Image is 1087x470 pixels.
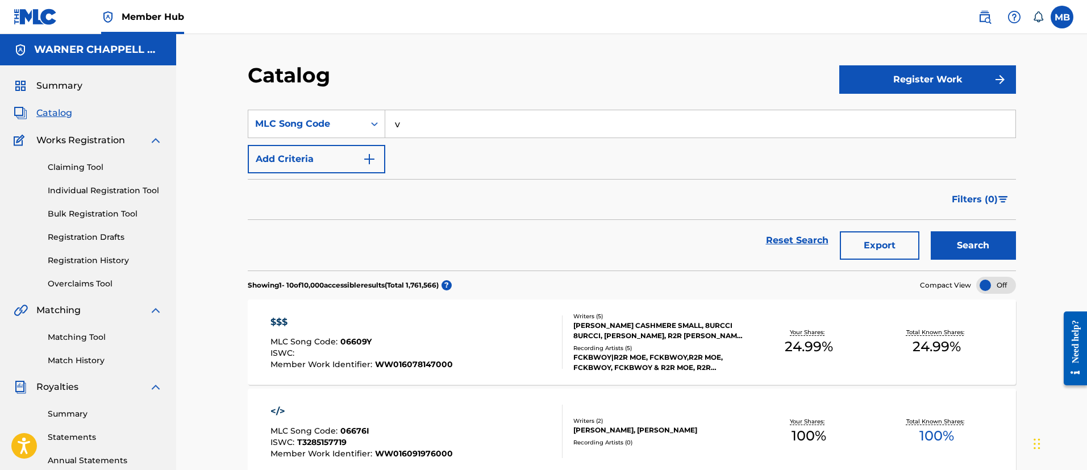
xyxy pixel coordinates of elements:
[340,426,369,436] span: 06676I
[270,336,340,347] span: MLC Song Code :
[270,348,297,358] span: ISWC :
[48,185,163,197] a: Individual Registration Tool
[573,417,745,425] div: Writers ( 2 )
[573,425,745,435] div: [PERSON_NAME], [PERSON_NAME]
[993,73,1007,86] img: f7272a7cc735f4ea7f67.svg
[1051,6,1073,28] div: User Menu
[48,161,163,173] a: Claiming Tool
[248,145,385,173] button: Add Criteria
[14,79,82,93] a: SummarySummary
[14,9,57,25] img: MLC Logo
[48,208,163,220] a: Bulk Registration Tool
[998,196,1008,203] img: filter
[36,79,82,93] span: Summary
[14,380,27,394] img: Royalties
[573,321,745,341] div: [PERSON_NAME] CASHMERE SMALL, 8URCCI 8URCCI, [PERSON_NAME], R2R [PERSON_NAME] JUBILEE
[978,10,992,24] img: search
[48,278,163,290] a: Overclaims Tool
[270,359,375,369] span: Member Work Identifier :
[839,65,1016,94] button: Register Work
[906,417,967,426] p: Total Known Shares:
[48,231,163,243] a: Registration Drafts
[790,328,827,336] p: Your Shares:
[931,231,1016,260] button: Search
[36,134,125,147] span: Works Registration
[248,110,1016,271] form: Search Form
[1007,10,1021,24] img: help
[36,106,72,120] span: Catalog
[1034,427,1040,461] div: Drag
[973,6,996,28] a: Public Search
[573,352,745,373] div: FCKBWOY|R2R MOE, FCKBWOY,R2R MOE, FCKBWOY, FCKBWOY & R2R MOE, R2R MOE|FCKBWOY
[270,405,453,418] div: </>
[149,134,163,147] img: expand
[340,336,372,347] span: 06609Y
[34,43,163,56] h5: WARNER CHAPPELL MUSIC INC
[270,448,375,459] span: Member Work Identifier :
[840,231,919,260] button: Export
[248,300,1016,385] a: $$$MLC Song Code:06609YISWC:Member Work Identifier:WW016078147000Writers (5)[PERSON_NAME] CASHMER...
[945,185,1016,214] button: Filters (0)
[1055,302,1087,394] iframe: Resource Center
[101,10,115,24] img: Top Rightsholder
[122,10,184,23] span: Member Hub
[14,303,28,317] img: Matching
[36,303,81,317] span: Matching
[1003,6,1026,28] div: Help
[14,134,28,147] img: Works Registration
[375,448,453,459] span: WW016091976000
[149,380,163,394] img: expand
[952,193,998,206] span: Filters ( 0 )
[1032,11,1044,23] div: Notifications
[790,417,827,426] p: Your Shares:
[14,106,27,120] img: Catalog
[573,344,745,352] div: Recording Artists ( 5 )
[48,355,163,367] a: Match History
[920,280,971,290] span: Compact View
[297,437,347,447] span: T3285157719
[255,117,357,131] div: MLC Song Code
[48,431,163,443] a: Statements
[1030,415,1087,470] iframe: Chat Widget
[573,312,745,321] div: Writers ( 5 )
[149,303,163,317] img: expand
[248,63,336,88] h2: Catalog
[270,426,340,436] span: MLC Song Code :
[363,152,376,166] img: 9d2ae6d4665cec9f34b9.svg
[14,106,72,120] a: CatalogCatalog
[248,280,439,290] p: Showing 1 - 10 of 10,000 accessible results (Total 1,761,566 )
[785,336,833,357] span: 24.99 %
[48,408,163,420] a: Summary
[919,426,954,446] span: 100 %
[375,359,453,369] span: WW016078147000
[573,438,745,447] div: Recording Artists ( 0 )
[442,280,452,290] span: ?
[14,43,27,57] img: Accounts
[14,79,27,93] img: Summary
[792,426,826,446] span: 100 %
[270,315,453,329] div: $$$
[270,437,297,447] span: ISWC :
[36,380,78,394] span: Royalties
[48,255,163,267] a: Registration History
[913,336,961,357] span: 24.99 %
[906,328,967,336] p: Total Known Shares:
[760,228,834,253] a: Reset Search
[48,331,163,343] a: Matching Tool
[48,455,163,467] a: Annual Statements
